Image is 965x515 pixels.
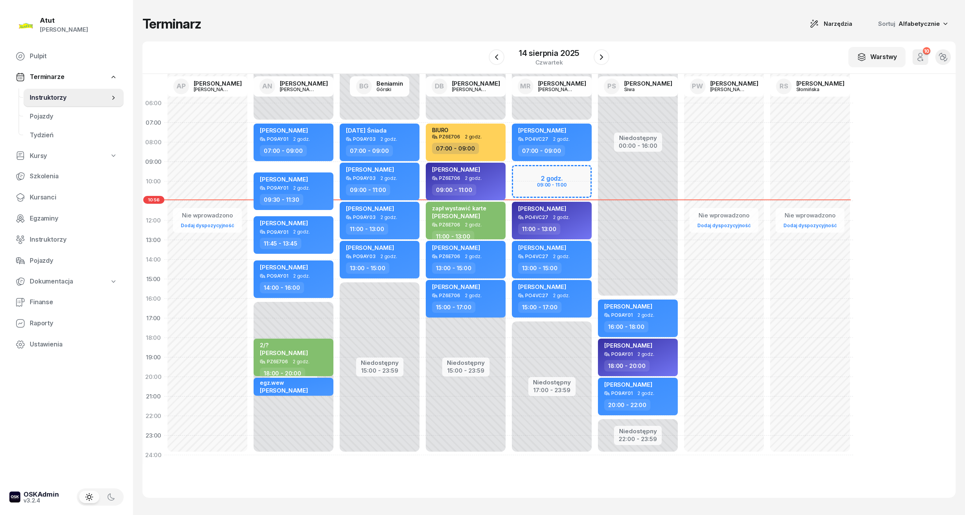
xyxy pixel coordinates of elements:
[142,387,164,406] div: 21:00
[553,254,570,259] span: 2 godz.
[452,81,500,86] div: [PERSON_NAME]
[637,352,654,357] span: 2 godz.
[178,210,237,221] div: Nie wprowadzono
[619,434,657,442] div: 22:00 - 23:59
[619,427,657,444] button: Niedostępny22:00 - 23:59
[293,273,310,279] span: 2 godz.
[167,76,248,97] a: AP[PERSON_NAME][PERSON_NAME]
[619,428,657,434] div: Niedostępny
[432,244,480,251] span: [PERSON_NAME]
[142,230,164,250] div: 13:00
[465,293,482,298] span: 2 godz.
[780,221,840,230] a: Dodaj dyspozycyjność
[533,385,571,393] div: 17:00 - 23:59
[353,215,376,220] div: PO9AY03
[607,83,616,90] span: PS
[869,16,956,32] button: Sortuj Alfabetycznie
[142,367,164,387] div: 20:00
[353,254,376,259] div: PO9AY03
[604,360,650,371] div: 18:00 - 20:00
[439,222,460,227] div: PZ6E706
[260,282,304,293] div: 14:00 - 16:00
[619,135,657,141] div: Niedostępny
[824,19,852,29] span: Narzędzia
[142,172,164,191] div: 10:00
[518,223,560,235] div: 11:00 - 13:00
[694,210,754,221] div: Nie wprowadzono
[194,81,242,86] div: [PERSON_NAME]
[511,76,592,97] a: MR[PERSON_NAME][PERSON_NAME]
[260,379,308,386] div: egz.wew
[361,358,399,375] button: Niedostępny15:00 - 23:59
[346,223,388,235] div: 11:00 - 13:00
[267,359,288,364] div: PZ6E706
[518,244,566,251] span: [PERSON_NAME]
[538,81,586,86] div: [PERSON_NAME]
[260,194,303,205] div: 09:30 - 11:30
[280,81,328,86] div: [PERSON_NAME]
[9,230,124,249] a: Instruktorzy
[525,215,548,220] div: PO4VC27
[293,395,309,400] span: 1 godz.
[465,134,482,140] span: 2 godz.
[260,127,308,134] span: [PERSON_NAME]
[346,145,393,156] div: 07:00 - 09:00
[447,358,485,375] button: Niedostępny15:00 - 23:59
[346,166,394,173] span: [PERSON_NAME]
[432,262,475,274] div: 13:00 - 15:00
[432,283,480,291] span: [PERSON_NAME]
[604,342,652,349] span: [PERSON_NAME]
[439,293,460,298] div: PZ6E706
[23,126,124,145] a: Tydzień
[611,352,633,357] div: PO9AY01
[260,368,305,379] div: 18:00 - 20:00
[30,51,117,61] span: Pulpit
[346,262,389,274] div: 13:00 - 15:00
[260,349,308,357] span: [PERSON_NAME]
[376,81,403,86] div: Beniamin
[9,47,124,66] a: Pulpit
[293,359,310,364] span: 2 godz.
[637,312,654,318] span: 2 godz.
[518,145,565,156] div: 07:00 - 09:00
[40,25,88,35] div: [PERSON_NAME]
[178,209,237,232] button: Nie wprowadzonoDodaj dyspozycyjność
[619,141,657,149] div: 00:00 - 16:00
[533,378,571,395] button: Niedostępny17:00 - 23:59
[9,251,124,270] a: Pojazdy
[142,406,164,426] div: 22:00
[439,254,460,259] div: PZ6E706
[346,205,394,212] span: [PERSON_NAME]
[553,136,570,142] span: 2 godz.
[553,215,570,220] span: 2 godz.
[9,209,124,228] a: Egzaminy
[619,133,657,151] button: Niedostępny00:00 - 16:00
[194,87,231,92] div: [PERSON_NAME]
[465,222,482,228] span: 2 godz.
[260,264,308,271] span: [PERSON_NAME]
[260,219,308,227] span: [PERSON_NAME]
[260,238,301,249] div: 11:45 - 13:45
[142,445,164,465] div: 24:00
[518,283,566,291] span: [PERSON_NAME]
[898,20,940,27] span: Alfabetycznie
[9,273,124,291] a: Dokumentacja
[9,492,20,502] img: logo-xs-dark@2x.png
[694,221,754,230] a: Dodaj dyspozycyjność
[710,87,748,92] div: [PERSON_NAME]
[432,231,474,242] div: 11:00 - 13:00
[598,76,679,97] a: PS[PERSON_NAME]Siwa
[9,314,124,333] a: Raporty
[30,318,117,328] span: Raporty
[267,273,288,278] div: PO9AY01
[376,87,403,92] div: Górski
[611,312,633,318] div: PO9AY01
[293,229,310,235] span: 2 godz.
[518,262,562,274] div: 13:00 - 15:00
[913,49,928,65] button: 10
[350,76,409,97] a: BGBeniaminGórski
[538,87,576,92] div: [PERSON_NAME]
[23,88,124,107] a: Instruktorzy
[142,17,201,31] h1: Terminarz
[346,244,394,251] span: [PERSON_NAME]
